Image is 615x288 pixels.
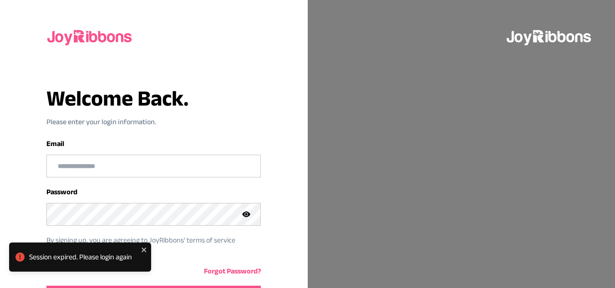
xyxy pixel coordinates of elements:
[141,246,147,253] button: close
[506,22,593,51] img: joyribbons
[46,235,247,257] p: By signing up, you are agreeing to JoyRibbons‘ terms of service condition
[46,87,261,109] h3: Welcome Back.
[46,188,77,196] label: Password
[46,22,134,51] img: joyribbons
[29,252,138,263] div: Session expired. Please login again
[204,267,261,275] a: Forgot Password?
[46,140,64,147] label: Email
[46,116,261,127] p: Please enter your login information.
